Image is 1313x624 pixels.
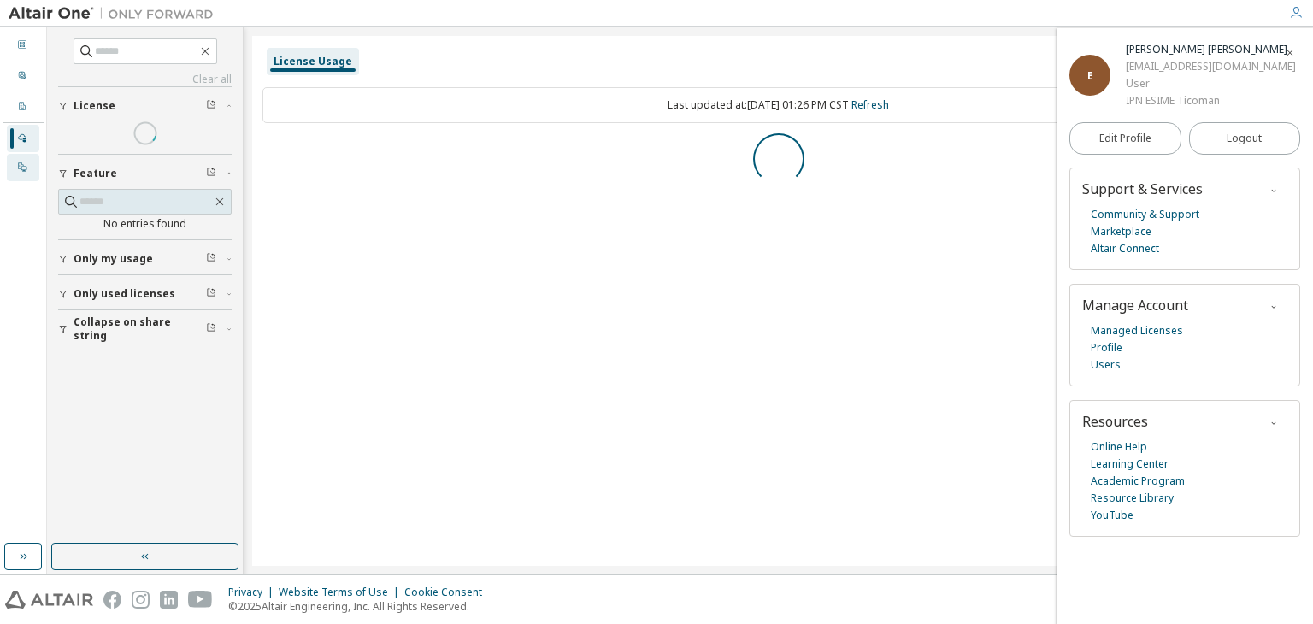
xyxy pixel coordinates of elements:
img: facebook.svg [103,591,121,609]
button: Only used licenses [58,275,232,313]
a: Online Help [1091,439,1147,456]
a: Altair Connect [1091,240,1159,257]
button: Only my usage [58,240,232,278]
button: Collapse on share string [58,310,232,348]
span: Clear filter [206,322,216,336]
span: Clear filter [206,99,216,113]
span: Logout [1227,130,1262,147]
div: On Prem [7,154,39,181]
a: Academic Program [1091,473,1185,490]
a: Resource Library [1091,490,1174,507]
a: YouTube [1091,507,1133,524]
div: Dashboard [7,32,39,59]
div: IPN ESIME Ticoman [1126,92,1296,109]
span: E [1087,68,1093,83]
span: Feature [74,167,117,180]
img: youtube.svg [188,591,213,609]
a: Managed Licenses [1091,322,1183,339]
div: Last updated at: [DATE] 01:26 PM CST [262,87,1294,123]
a: Users [1091,356,1121,374]
a: Clear all [58,73,232,86]
div: Website Terms of Use [279,586,404,599]
a: Profile [1091,339,1122,356]
div: [EMAIL_ADDRESS][DOMAIN_NAME] [1126,58,1296,75]
div: Cookie Consent [404,586,492,599]
div: User [1126,75,1296,92]
span: Only my usage [74,252,153,266]
button: Logout [1189,122,1301,155]
img: Altair One [9,5,222,22]
button: License [58,87,232,125]
img: linkedin.svg [160,591,178,609]
div: Erick Daniel Cuenca Castillo [1126,41,1296,58]
span: Clear filter [206,252,216,266]
span: Collapse on share string [74,315,206,343]
span: Clear filter [206,287,216,301]
a: Edit Profile [1069,122,1181,155]
span: Manage Account [1082,296,1188,315]
div: Privacy [228,586,279,599]
div: Company Profile [7,93,39,121]
button: Feature [58,155,232,192]
span: Only used licenses [74,287,175,301]
span: Edit Profile [1099,132,1151,145]
span: Resources [1082,412,1148,431]
p: © 2025 Altair Engineering, Inc. All Rights Reserved. [228,599,492,614]
span: Clear filter [206,167,216,180]
div: No entries found [58,217,232,231]
a: Marketplace [1091,223,1151,240]
img: altair_logo.svg [5,591,93,609]
a: Learning Center [1091,456,1169,473]
div: User Profile [7,62,39,90]
span: Support & Services [1082,180,1203,198]
a: Community & Support [1091,206,1199,223]
img: instagram.svg [132,591,150,609]
a: Refresh [851,97,889,112]
div: License Usage [274,55,352,68]
div: Managed [7,125,39,152]
span: License [74,99,115,113]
